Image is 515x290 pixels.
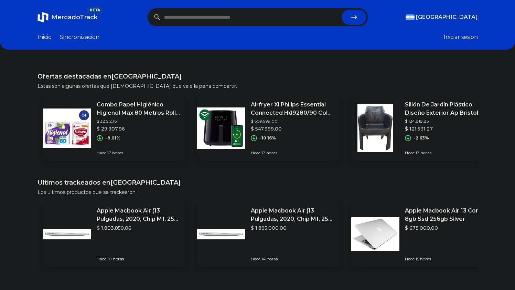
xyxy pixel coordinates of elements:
p: Apple Macbook Air (13 Pulgadas, 2020, Chip M1, 256 Gb De Ssd, 8 Gb De Ram) - Plata [251,207,335,223]
a: Featured imageApple Macbook Air 13 Core I5 8gb Ssd 256gb Silver$ 678.000,00Hace 15 horas [351,201,494,267]
p: $ 32.512,16 [97,118,181,124]
p: $ 121.531,27 [405,125,489,132]
p: Apple Macbook Air 13 Core I5 8gb Ssd 256gb Silver [405,207,489,223]
p: $ 1.895.000,00 [251,225,335,231]
p: $ 124.818,85 [405,118,489,124]
span: MercadoTrack [51,13,98,21]
h1: Ofertas destacadas en [GEOGRAPHIC_DATA] [37,72,478,81]
a: Sincronizacion [60,33,99,41]
p: -10,16% [260,135,276,141]
a: Featured imageCombo Papel Higiénico Higienol Max 80 Metros Rollo Cocina Su$ 32.512,16$ 29.907,96-... [43,95,186,161]
a: Featured imageApple Macbook Air (13 Pulgadas, 2020, Chip M1, 256 Gb De Ssd, 8 Gb De Ram) - Plata$... [197,201,340,267]
button: [GEOGRAPHIC_DATA] [406,13,478,21]
p: Los ultimos productos que se trackearon. [37,189,478,196]
p: -2,63% [414,135,429,141]
button: Iniciar sesion [444,33,478,41]
p: Estas son algunas ofertas que [DEMOGRAPHIC_DATA] que vale la pena compartir. [37,83,478,90]
p: Hace 17 horas [405,150,489,156]
p: Combo Papel Higiénico Higienol Max 80 Metros Rollo Cocina Su [97,101,181,117]
p: $ 678.000,00 [405,225,489,231]
img: Featured image [43,104,91,152]
p: $ 1.803.859,06 [97,225,181,231]
p: -8,01% [106,135,120,141]
p: Airfryer Xl Philips Essential Connected Hd9280/90 Color Negro Y Plateado Oscuro [251,101,335,117]
a: Featured imageApple Macbook Air (13 Pulgadas, 2020, Chip M1, 256 Gb De Ssd, 8 Gb De Ram) - Plata$... [43,201,186,267]
a: Featured imageSillón De Jardín Plástico Diseño Exterior Ap Bristol X 2 U.$ 124.818,85$ 121.531,27... [351,95,494,161]
img: Featured image [43,210,91,258]
a: Inicio [37,33,52,41]
p: $ 29.907,96 [97,125,181,132]
h1: Ultimos trackeados en [GEOGRAPHIC_DATA] [37,178,478,187]
p: Hace 14 horas [251,256,335,262]
p: Apple Macbook Air (13 Pulgadas, 2020, Chip M1, 256 Gb De Ssd, 8 Gb De Ram) - Plata [97,207,181,223]
p: $ 609.999,00 [251,118,335,124]
p: Hace 17 horas [251,150,335,156]
img: Featured image [351,210,399,258]
img: Argentina [406,14,415,20]
p: Hace 17 horas [97,150,181,156]
a: Featured imageAirfryer Xl Philips Essential Connected Hd9280/90 Color Negro Y Plateado Oscuro$ 60... [197,95,340,161]
img: MercadoTrack [37,12,49,23]
a: MercadoTrackBETA [37,12,98,23]
span: [GEOGRAPHIC_DATA] [416,13,478,21]
p: Sillón De Jardín Plástico Diseño Exterior Ap Bristol X 2 U. [405,101,489,117]
img: Featured image [197,210,245,258]
img: Featured image [197,104,245,152]
p: Hace 15 horas [405,256,489,262]
img: Featured image [351,104,399,152]
p: Hace 10 horas [97,256,181,262]
span: BETA [87,7,103,14]
p: $ 547.999,00 [251,125,335,132]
